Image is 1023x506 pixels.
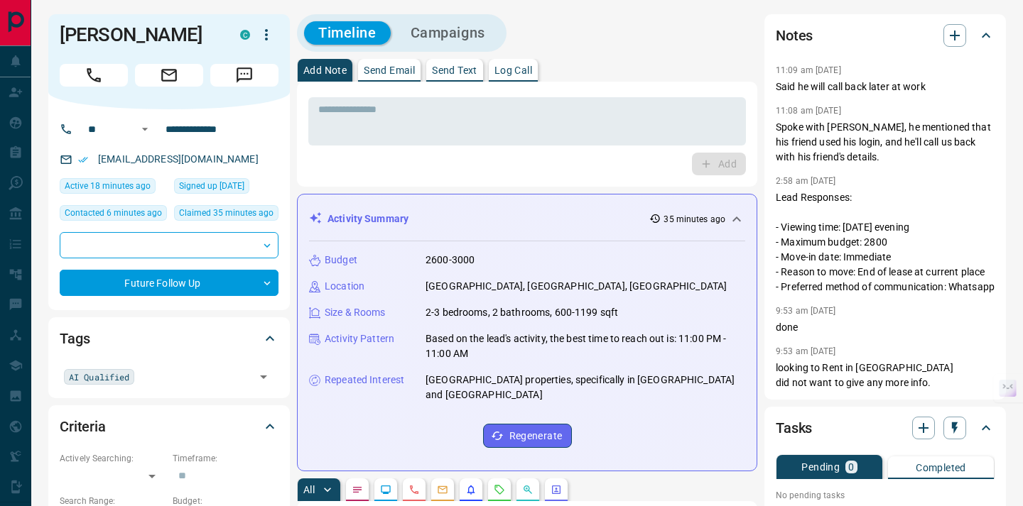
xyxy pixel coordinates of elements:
svg: Notes [352,484,363,495]
p: Size & Rooms [325,305,386,320]
h2: Notes [776,24,813,47]
p: 2600-3000 [426,253,475,268]
h2: Tags [60,327,90,350]
button: Timeline [304,21,391,45]
span: Message [210,64,278,87]
p: Lead Responses: - Viewing time: [DATE] evening - Maximum budget: 2800 - Move-in date: Immediate -... [776,190,995,295]
div: Wed Aug 13 2025 [60,205,167,225]
div: Tasks [776,411,995,445]
p: Actively Searching: [60,452,166,465]
div: Wed Aug 13 2025 [60,178,167,198]
p: done [776,320,995,335]
p: Completed [916,463,966,473]
p: Pending [801,462,840,472]
p: 11:08 am [DATE] [776,106,841,116]
p: Add Note [303,65,347,75]
span: Contacted 6 minutes ago [65,206,162,220]
p: 2-3 bedrooms, 2 bathrooms, 600-1199 sqft [426,305,618,320]
span: Signed up [DATE] [179,179,244,193]
button: Regenerate [483,424,572,448]
p: Send Email [364,65,415,75]
span: Active 18 minutes ago [65,179,151,193]
p: Activity Summary [328,211,408,226]
svg: Listing Alerts [465,484,477,495]
div: Wed Aug 13 2025 [174,205,278,225]
div: Future Follow Up [60,270,278,296]
div: Notes [776,18,995,53]
div: Criteria [60,409,278,444]
svg: Agent Actions [551,484,562,495]
p: Said he will call back later at work [776,79,995,94]
p: 11:09 am [DATE] [776,65,841,75]
div: condos.ca [240,30,250,40]
span: Email [135,64,203,87]
p: Repeated Interest [325,373,404,387]
svg: Requests [494,484,505,495]
p: 9:53 am [DATE] [776,346,836,356]
p: Activity Pattern [325,331,394,346]
div: Activity Summary35 minutes ago [309,206,745,232]
p: 9:53 am [DATE] [776,306,836,316]
p: Log Call [494,65,532,75]
svg: Emails [437,484,448,495]
span: Call [60,64,128,87]
p: Location [325,279,364,294]
p: Send Text [432,65,477,75]
svg: Calls [408,484,420,495]
p: Budget [325,253,357,268]
button: Campaigns [396,21,499,45]
button: Open [254,367,274,387]
svg: Lead Browsing Activity [380,484,391,495]
h2: Tasks [776,417,812,439]
svg: Email Verified [78,155,88,165]
span: AI Qualified [69,370,129,384]
p: Spoke with [PERSON_NAME], he mentioned that his friend used his login, and he'll call us back wit... [776,120,995,165]
div: Thu Jul 10 2025 [174,178,278,198]
p: All [303,485,315,495]
span: Claimed 35 minutes ago [179,206,274,220]
p: 0 [848,462,854,472]
p: Based on the lead's activity, the best time to reach out is: 11:00 PM - 11:00 AM [426,331,745,361]
h2: Criteria [60,415,106,438]
p: [GEOGRAPHIC_DATA] properties, specifically in [GEOGRAPHIC_DATA] and [GEOGRAPHIC_DATA] [426,373,745,402]
p: [GEOGRAPHIC_DATA], [GEOGRAPHIC_DATA], [GEOGRAPHIC_DATA] [426,279,727,294]
button: Open [136,121,153,138]
svg: Opportunities [522,484,534,495]
p: looking to Rent in [GEOGRAPHIC_DATA] did not want to give any more info. [776,361,995,390]
p: 2:58 am [DATE] [776,176,836,186]
div: Tags [60,321,278,356]
p: Timeframe: [173,452,278,465]
a: [EMAIL_ADDRESS][DOMAIN_NAME] [98,153,259,165]
p: 35 minutes ago [664,213,725,226]
p: No pending tasks [776,485,995,506]
h1: [PERSON_NAME] [60,23,219,46]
